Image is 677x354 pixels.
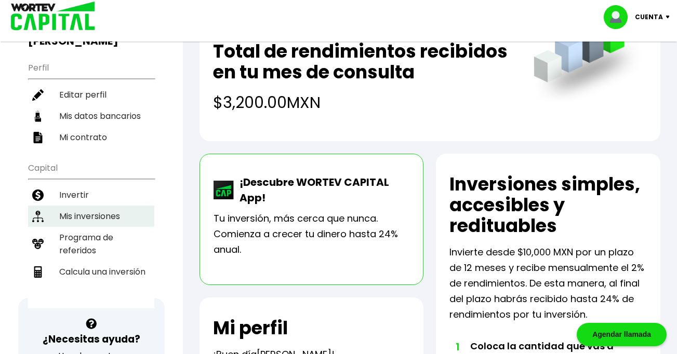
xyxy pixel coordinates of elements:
[28,127,154,148] a: Mi contrato
[32,89,44,101] img: editar-icon.952d3147.svg
[213,318,288,338] h2: Mi perfil
[449,244,647,322] p: Invierte desde $10,000 MXN por un plazo de 12 meses y recibe mensualmente el 2% de rendimientos. ...
[28,206,154,227] a: Mis inversiones
[32,211,44,222] img: inversiones-icon.6695dc30.svg
[663,16,677,19] img: icon-down
[32,132,44,143] img: contrato-icon.f2db500c.svg
[28,56,154,148] ul: Perfil
[28,227,154,261] a: Programa de referidos
[28,105,154,127] a: Mis datos bancarios
[28,156,154,308] ul: Capital
[32,189,44,201] img: invertir-icon.b3b967d7.svg
[32,238,44,250] img: recomiendanos-icon.9b8e9327.svg
[28,22,154,48] h3: Buen día,
[577,323,667,346] div: Agendar llamada
[32,111,44,122] img: datos-icon.10cf9172.svg
[635,9,663,25] p: Cuenta
[28,84,154,105] a: Editar perfil
[43,332,140,347] h3: ¿Necesitas ayuda?
[214,211,410,257] p: Tu inversión, más cerca que nunca. Comienza a crecer tu dinero hasta 24% anual.
[28,261,154,282] a: Calcula una inversión
[28,184,154,206] a: Invertir
[214,181,234,199] img: wortev-capital-app-icon
[213,41,513,83] h2: Total de rendimientos recibidos en tu mes de consulta
[449,174,647,236] h2: Inversiones simples, accesibles y redituables
[234,174,410,206] p: ¡Descubre WORTEV CAPITAL App!
[604,5,635,29] img: profile-image
[32,266,44,278] img: calculadora-icon.17d418c4.svg
[213,91,513,114] h4: $3,200.00 MXN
